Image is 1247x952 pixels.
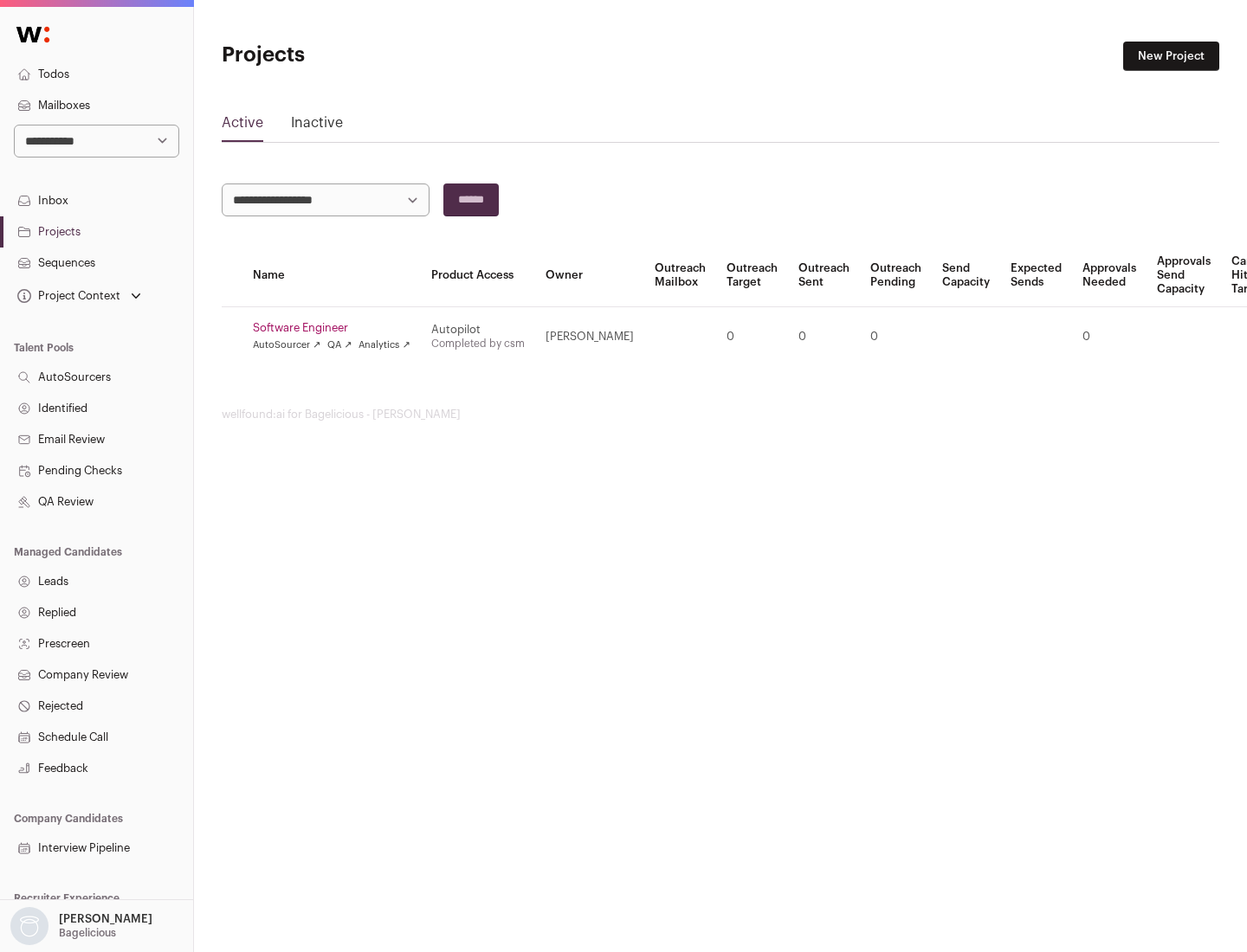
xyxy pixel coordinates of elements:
[431,338,525,349] a: Completed by csm
[59,912,152,926] p: [PERSON_NAME]
[716,244,788,307] th: Outreach Target
[253,338,320,352] a: AutoSourcer ↗
[788,244,860,307] th: Outreach Sent
[10,907,48,945] img: nopic.png
[242,244,421,307] th: Name
[291,113,343,140] a: Inactive
[14,284,145,308] button: Open dropdown
[932,244,1000,307] th: Send Capacity
[327,338,352,352] a: QA ↗
[59,926,116,940] p: Bagelicious
[1147,244,1221,307] th: Approvals Send Capacity
[535,244,644,307] th: Owner
[222,408,1219,421] footer: wellfound:ai for Bagelicious - [PERSON_NAME]
[716,307,788,367] td: 0
[7,17,59,52] img: Wellfound
[1000,244,1072,307] th: Expected Sends
[431,323,525,337] div: Autopilot
[421,244,535,307] th: Product Access
[860,307,932,367] td: 0
[535,307,644,367] td: [PERSON_NAME]
[1123,42,1219,71] a: New Project
[7,907,156,945] button: Open dropdown
[222,42,554,69] h1: Projects
[14,289,120,303] div: Project Context
[222,113,263,140] a: Active
[359,338,410,352] a: Analytics ↗
[644,244,716,307] th: Outreach Mailbox
[788,307,860,367] td: 0
[860,244,932,307] th: Outreach Pending
[1072,307,1147,367] td: 0
[1072,244,1147,307] th: Approvals Needed
[253,321,410,335] a: Software Engineer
